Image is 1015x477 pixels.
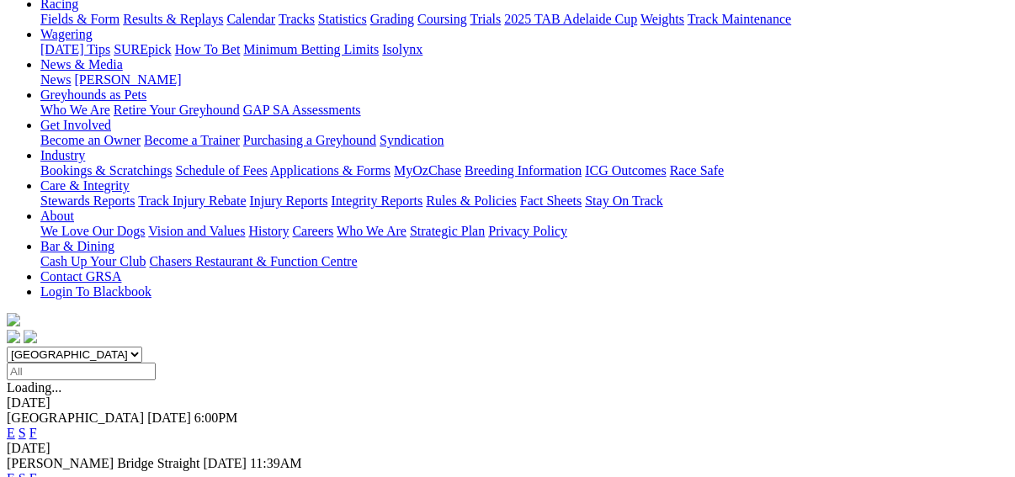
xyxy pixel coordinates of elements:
a: Integrity Reports [331,193,422,208]
img: logo-grsa-white.png [7,313,20,326]
a: Privacy Policy [488,224,567,238]
a: Syndication [380,133,444,147]
a: Schedule of Fees [175,163,267,178]
a: MyOzChase [394,163,461,178]
a: Careers [292,224,333,238]
img: facebook.svg [7,330,20,343]
div: News & Media [40,72,1008,87]
a: [PERSON_NAME] [74,72,181,87]
a: Wagering [40,27,93,41]
a: Track Injury Rebate [138,193,246,208]
a: News [40,72,71,87]
div: Bar & Dining [40,254,1008,269]
a: Isolynx [382,42,422,56]
a: Strategic Plan [410,224,485,238]
a: Get Involved [40,118,111,132]
div: Get Involved [40,133,1008,148]
a: Bookings & Scratchings [40,163,172,178]
a: Login To Blackbook [40,284,151,299]
a: Who We Are [40,103,110,117]
a: Chasers Restaurant & Function Centre [149,254,357,268]
a: Vision and Values [148,224,245,238]
a: Race Safe [669,163,723,178]
a: [DATE] Tips [40,42,110,56]
a: Retire Your Greyhound [114,103,240,117]
input: Select date [7,363,156,380]
div: Greyhounds as Pets [40,103,1008,118]
a: News & Media [40,57,123,72]
a: Greyhounds as Pets [40,87,146,102]
a: Coursing [417,12,467,26]
span: Loading... [7,380,61,395]
a: Calendar [226,12,275,26]
span: 11:39AM [250,456,302,470]
span: [PERSON_NAME] Bridge Straight [7,456,199,470]
a: F [29,426,37,440]
a: Cash Up Your Club [40,254,146,268]
a: Statistics [318,12,367,26]
img: twitter.svg [24,330,37,343]
a: Track Maintenance [688,12,791,26]
a: About [40,209,74,223]
a: Tracks [279,12,315,26]
span: [DATE] [203,456,247,470]
span: [DATE] [147,411,191,425]
a: Stay On Track [585,193,662,208]
div: Industry [40,163,1008,178]
a: Purchasing a Greyhound [243,133,376,147]
a: ICG Outcomes [585,163,666,178]
a: Stewards Reports [40,193,135,208]
a: History [248,224,289,238]
a: Fields & Form [40,12,120,26]
div: About [40,224,1008,239]
div: Care & Integrity [40,193,1008,209]
a: Minimum Betting Limits [243,42,379,56]
a: Weights [640,12,684,26]
a: Bar & Dining [40,239,114,253]
a: We Love Our Dogs [40,224,145,238]
a: GAP SA Assessments [243,103,361,117]
a: Become a Trainer [144,133,240,147]
a: Who We Are [337,224,407,238]
span: [GEOGRAPHIC_DATA] [7,411,144,425]
a: 2025 TAB Adelaide Cup [504,12,637,26]
a: Grading [370,12,414,26]
div: [DATE] [7,441,1008,456]
a: Injury Reports [249,193,327,208]
div: [DATE] [7,395,1008,411]
div: Racing [40,12,1008,27]
a: Contact GRSA [40,269,121,284]
div: Wagering [40,42,1008,57]
a: Become an Owner [40,133,141,147]
a: S [19,426,26,440]
a: SUREpick [114,42,171,56]
a: E [7,426,15,440]
a: Care & Integrity [40,178,130,193]
a: Applications & Forms [270,163,391,178]
a: Industry [40,148,85,162]
a: How To Bet [175,42,241,56]
a: Breeding Information [465,163,582,178]
a: Fact Sheets [520,193,582,208]
a: Trials [470,12,501,26]
a: Results & Replays [123,12,223,26]
a: Rules & Policies [426,193,517,208]
span: 6:00PM [194,411,238,425]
